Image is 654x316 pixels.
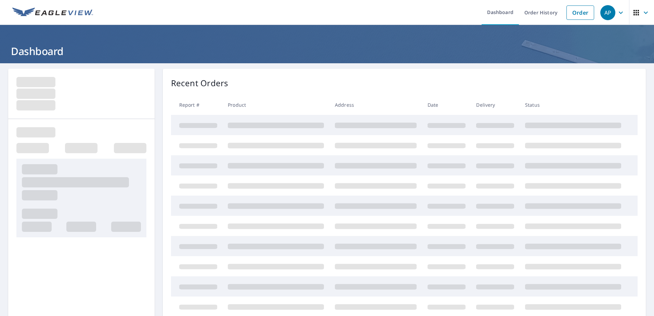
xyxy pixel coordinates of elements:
th: Status [520,95,627,115]
p: Recent Orders [171,77,228,89]
th: Date [422,95,471,115]
th: Product [222,95,329,115]
a: Order [566,5,594,20]
th: Delivery [471,95,520,115]
img: EV Logo [12,8,93,18]
th: Address [329,95,422,115]
h1: Dashboard [8,44,646,58]
th: Report # [171,95,223,115]
div: AP [600,5,615,20]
